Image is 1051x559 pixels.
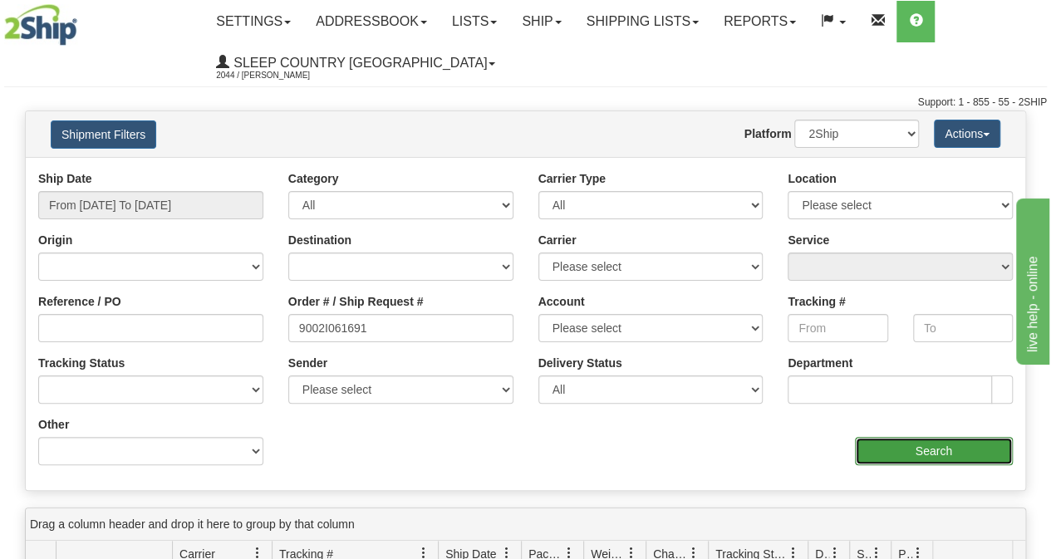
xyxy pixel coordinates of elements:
label: Service [788,232,829,248]
a: Shipping lists [574,1,711,42]
div: Support: 1 - 855 - 55 - 2SHIP [4,96,1047,110]
label: Tracking # [788,293,845,310]
span: Sleep Country [GEOGRAPHIC_DATA] [229,56,487,70]
label: Carrier [538,232,577,248]
input: From [788,314,887,342]
a: Addressbook [303,1,440,42]
label: Department [788,355,852,371]
label: Platform [744,125,792,142]
label: Carrier Type [538,170,606,187]
label: Order # / Ship Request # [288,293,424,310]
a: Settings [204,1,303,42]
label: Account [538,293,585,310]
label: Destination [288,232,351,248]
label: Location [788,170,836,187]
label: Category [288,170,339,187]
input: To [913,314,1013,342]
label: Other [38,416,69,433]
iframe: chat widget [1013,194,1049,364]
div: grid grouping header [26,508,1025,541]
button: Shipment Filters [51,120,156,149]
label: Reference / PO [38,293,121,310]
span: 2044 / [PERSON_NAME] [216,67,341,84]
button: Actions [934,120,1000,148]
label: Ship Date [38,170,92,187]
div: live help - online [12,10,154,30]
a: Sleep Country [GEOGRAPHIC_DATA] 2044 / [PERSON_NAME] [204,42,508,84]
img: logo2044.jpg [4,4,77,46]
label: Sender [288,355,327,371]
input: Search [855,437,1014,465]
a: Reports [711,1,808,42]
label: Origin [38,232,72,248]
label: Delivery Status [538,355,622,371]
a: Ship [509,1,573,42]
a: Lists [440,1,509,42]
label: Tracking Status [38,355,125,371]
